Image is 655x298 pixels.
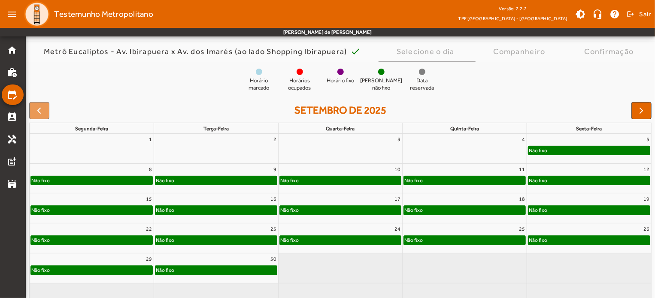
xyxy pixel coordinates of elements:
mat-icon: check [351,46,361,57]
span: Testemunho Metropolitano [54,7,153,21]
a: 18 de setembro de 2025 [517,193,527,205]
div: Não fixo [31,236,50,244]
td: 18 de setembro de 2025 [403,193,527,223]
a: quarta-feira [324,124,356,133]
div: Não fixo [155,266,175,274]
a: 1 de setembro de 2025 [147,134,154,145]
div: Metrô Eucaliptos - Av. Ibirapuera x Av. dos Imarés (ao lado Shopping Ibirapuera) [44,47,351,56]
mat-icon: edit_calendar [7,90,17,100]
span: [PERSON_NAME] não fixo [360,77,402,92]
td: 30 de setembro de 2025 [154,253,279,283]
td: 12 de setembro de 2025 [527,163,651,193]
a: Testemunho Metropolitano [21,1,153,27]
td: 9 de setembro de 2025 [154,163,279,193]
span: Horário fixo [327,77,354,84]
mat-icon: handyman [7,134,17,144]
div: Confirmação [585,47,637,56]
td: 3 de setembro de 2025 [278,134,403,163]
td: 23 de setembro de 2025 [154,223,279,253]
span: Horário marcado [242,77,276,92]
td: 19 de setembro de 2025 [527,193,651,223]
a: 19 de setembro de 2025 [642,193,651,205]
a: segunda-feira [73,124,110,133]
a: 8 de setembro de 2025 [147,164,154,175]
td: 2 de setembro de 2025 [154,134,279,163]
span: Horários ocupados [282,77,317,92]
div: Não fixo [155,176,175,185]
td: 24 de setembro de 2025 [278,223,403,253]
button: Sair [625,8,652,21]
a: 11 de setembro de 2025 [517,164,527,175]
td: 26 de setembro de 2025 [527,223,651,253]
a: 2 de setembro de 2025 [272,134,278,145]
a: quinta-feira [449,124,481,133]
h2: setembro de 2025 [294,104,386,117]
a: 12 de setembro de 2025 [642,164,651,175]
span: TPE [GEOGRAPHIC_DATA] - [GEOGRAPHIC_DATA] [458,14,567,23]
mat-icon: perm_contact_calendar [7,112,17,122]
mat-icon: stadium [7,179,17,189]
mat-icon: menu [3,6,21,23]
td: 25 de setembro de 2025 [403,223,527,253]
a: 22 de setembro de 2025 [144,223,154,235]
div: Não fixo [528,176,548,185]
td: 4 de setembro de 2025 [403,134,527,163]
td: 11 de setembro de 2025 [403,163,527,193]
div: Companheiro [494,47,549,56]
div: Não fixo [31,266,50,274]
a: 9 de setembro de 2025 [272,164,278,175]
a: 15 de setembro de 2025 [144,193,154,205]
td: 8 de setembro de 2025 [30,163,154,193]
div: Não fixo [280,206,299,214]
div: Não fixo [31,176,50,185]
div: Não fixo [404,236,423,244]
mat-icon: home [7,45,17,55]
a: 30 de setembro de 2025 [269,253,278,265]
td: 5 de setembro de 2025 [527,134,651,163]
td: 1 de setembro de 2025 [30,134,154,163]
span: Sair [639,7,652,21]
td: 17 de setembro de 2025 [278,193,403,223]
td: 15 de setembro de 2025 [30,193,154,223]
div: Não fixo [155,236,175,244]
td: 16 de setembro de 2025 [154,193,279,223]
div: Não fixo [528,146,548,155]
img: Logo TPE [24,1,50,27]
td: 10 de setembro de 2025 [278,163,403,193]
div: Não fixo [528,236,548,244]
td: 29 de setembro de 2025 [30,253,154,283]
a: sexta-feira [574,124,603,133]
a: 24 de setembro de 2025 [393,223,402,235]
a: 17 de setembro de 2025 [393,193,402,205]
div: Não fixo [404,176,423,185]
a: 10 de setembro de 2025 [393,164,402,175]
a: 29 de setembro de 2025 [144,253,154,265]
div: Versão: 2.2.2 [458,3,567,14]
div: Não fixo [528,206,548,214]
div: Não fixo [280,236,299,244]
a: terça-feira [202,124,230,133]
a: 23 de setembro de 2025 [269,223,278,235]
a: 4 de setembro de 2025 [520,134,527,145]
td: 22 de setembro de 2025 [30,223,154,253]
a: 5 de setembro de 2025 [645,134,651,145]
span: Data reservada [405,77,439,92]
div: Não fixo [404,206,423,214]
a: 3 de setembro de 2025 [396,134,402,145]
mat-icon: work_history [7,67,17,78]
div: Não fixo [155,206,175,214]
a: 16 de setembro de 2025 [269,193,278,205]
div: Não fixo [31,206,50,214]
div: Selecione o dia [397,47,458,56]
mat-icon: post_add [7,157,17,167]
a: 25 de setembro de 2025 [517,223,527,235]
a: 26 de setembro de 2025 [642,223,651,235]
div: Não fixo [280,176,299,185]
